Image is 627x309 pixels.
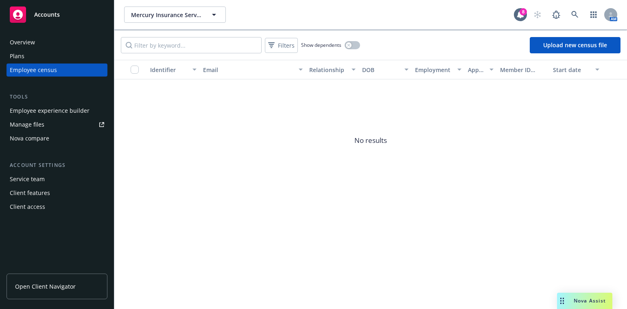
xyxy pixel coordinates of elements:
div: Account settings [7,161,107,169]
div: App status [468,66,484,74]
div: Tools [7,93,107,101]
a: Switch app [585,7,602,23]
a: Report a Bug [548,7,564,23]
div: Member ID status [500,66,546,74]
a: Start snowing [529,7,546,23]
div: Overview [10,36,35,49]
button: Identifier [147,60,200,79]
button: Member ID status [497,60,550,79]
button: App status [465,60,496,79]
span: Open Client Navigator [15,282,76,291]
button: Employment [412,60,465,79]
a: Nova compare [7,132,107,145]
button: Filters [265,38,298,53]
div: Identifier [150,66,188,74]
a: Client access [7,200,107,213]
a: Plans [7,50,107,63]
a: Overview [7,36,107,49]
span: Accounts [34,11,60,18]
a: Search [567,7,583,23]
div: Plans [10,50,24,63]
div: Manage files [10,118,44,131]
div: Employee census [10,64,57,77]
div: Client features [10,186,50,199]
a: Client features [7,186,107,199]
a: Manage files [7,118,107,131]
div: 8 [520,8,527,15]
input: Select all [131,66,139,74]
div: Service team [10,173,45,186]
span: Filters [278,41,295,50]
button: DOB [359,60,412,79]
div: Email [203,66,293,74]
span: Show dependents [301,42,341,48]
div: DOB [362,66,400,74]
div: Start date [553,66,590,74]
div: Client access [10,200,45,213]
span: Mercury Insurance Services, LLC [131,11,201,19]
button: Email [200,60,306,79]
a: Employee census [7,64,107,77]
span: Nova Assist [574,297,606,304]
div: Employee experience builder [10,104,90,117]
button: Nova Assist [557,293,612,309]
a: Service team [7,173,107,186]
input: Filter by keyword... [121,37,262,53]
span: Filters [267,39,296,51]
button: Relationship [306,60,359,79]
span: No results [114,79,627,202]
a: Upload new census file [530,37,620,53]
button: Mercury Insurance Services, LLC [124,7,226,23]
div: Nova compare [10,132,49,145]
a: Employee experience builder [7,104,107,117]
div: Relationship [309,66,347,74]
div: Drag to move [557,293,567,309]
a: Accounts [7,3,107,26]
div: Employment [415,66,452,74]
button: Start date [550,60,603,79]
